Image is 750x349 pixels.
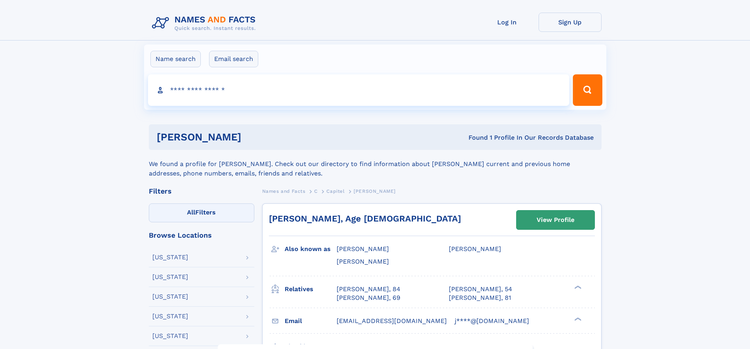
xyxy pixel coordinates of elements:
a: Sign Up [539,13,602,32]
h3: Email [285,314,337,328]
a: Names and Facts [262,186,306,196]
div: ❯ [572,316,582,321]
label: Email search [209,51,258,67]
span: [EMAIL_ADDRESS][DOMAIN_NAME] [337,317,447,325]
button: Search Button [573,74,602,106]
label: Name search [150,51,201,67]
span: [PERSON_NAME] [354,188,396,194]
div: [US_STATE] [152,313,188,319]
input: search input [148,74,570,106]
span: All [187,209,195,216]
div: We found a profile for [PERSON_NAME]. Check out our directory to find information about [PERSON_N... [149,150,602,178]
a: [PERSON_NAME], Age [DEMOGRAPHIC_DATA] [269,214,461,223]
span: Capitel [326,188,344,194]
span: [PERSON_NAME] [449,245,501,253]
a: View Profile [517,211,594,229]
div: Found 1 Profile In Our Records Database [355,133,594,142]
img: Logo Names and Facts [149,13,262,34]
div: [US_STATE] [152,333,188,339]
div: Browse Locations [149,232,254,239]
div: [US_STATE] [152,274,188,280]
div: View Profile [537,211,574,229]
a: [PERSON_NAME], 69 [337,294,400,302]
span: [PERSON_NAME] [337,245,389,253]
h3: Relatives [285,283,337,296]
div: Filters [149,188,254,195]
a: [PERSON_NAME], 84 [337,285,400,294]
a: C [314,186,318,196]
div: [US_STATE] [152,294,188,300]
a: [PERSON_NAME], 54 [449,285,512,294]
span: C [314,188,318,194]
div: ❯ [572,284,582,290]
label: Filters [149,203,254,222]
a: Capitel [326,186,344,196]
h3: Also known as [285,242,337,256]
h1: [PERSON_NAME] [157,132,355,142]
a: Log In [476,13,539,32]
a: [PERSON_NAME], 81 [449,294,511,302]
div: [US_STATE] [152,254,188,260]
span: [PERSON_NAME] [337,258,389,265]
